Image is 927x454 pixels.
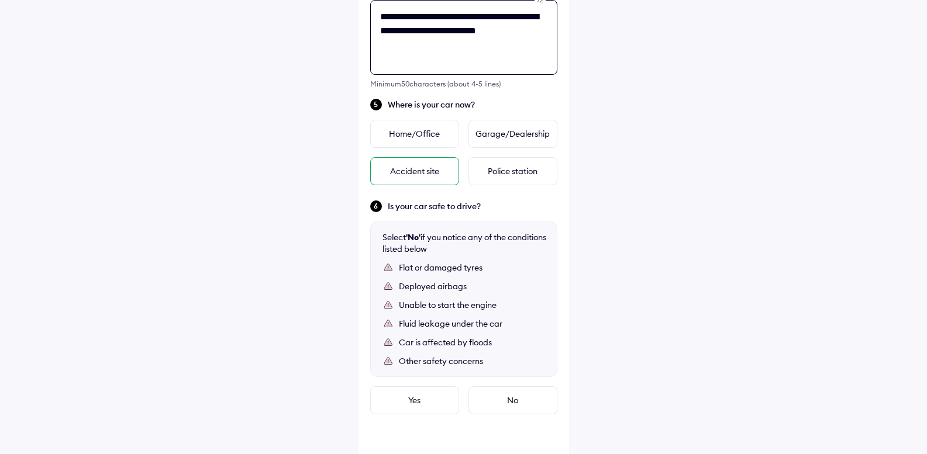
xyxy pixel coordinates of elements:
div: Fluid leakage under the car [399,318,545,330]
div: Car is affected by floods [399,337,545,348]
div: Home/Office [370,120,459,148]
div: Garage/Dealership [468,120,557,148]
div: No [468,386,557,414]
div: Minimum 50 characters (about 4-5 lines) [370,79,557,88]
b: 'No' [406,232,421,242]
div: Select if you notice any of the conditions listed below [382,231,546,255]
div: Accident site [370,157,459,185]
div: Yes [370,386,459,414]
div: Police station [468,157,557,185]
div: Flat or damaged tyres [399,262,545,273]
div: Unable to start the engine [399,299,545,311]
span: Where is your car now? [388,99,557,110]
span: Is your car safe to drive? [388,200,557,212]
div: Other safety concerns [399,355,545,367]
div: Deployed airbags [399,280,545,292]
